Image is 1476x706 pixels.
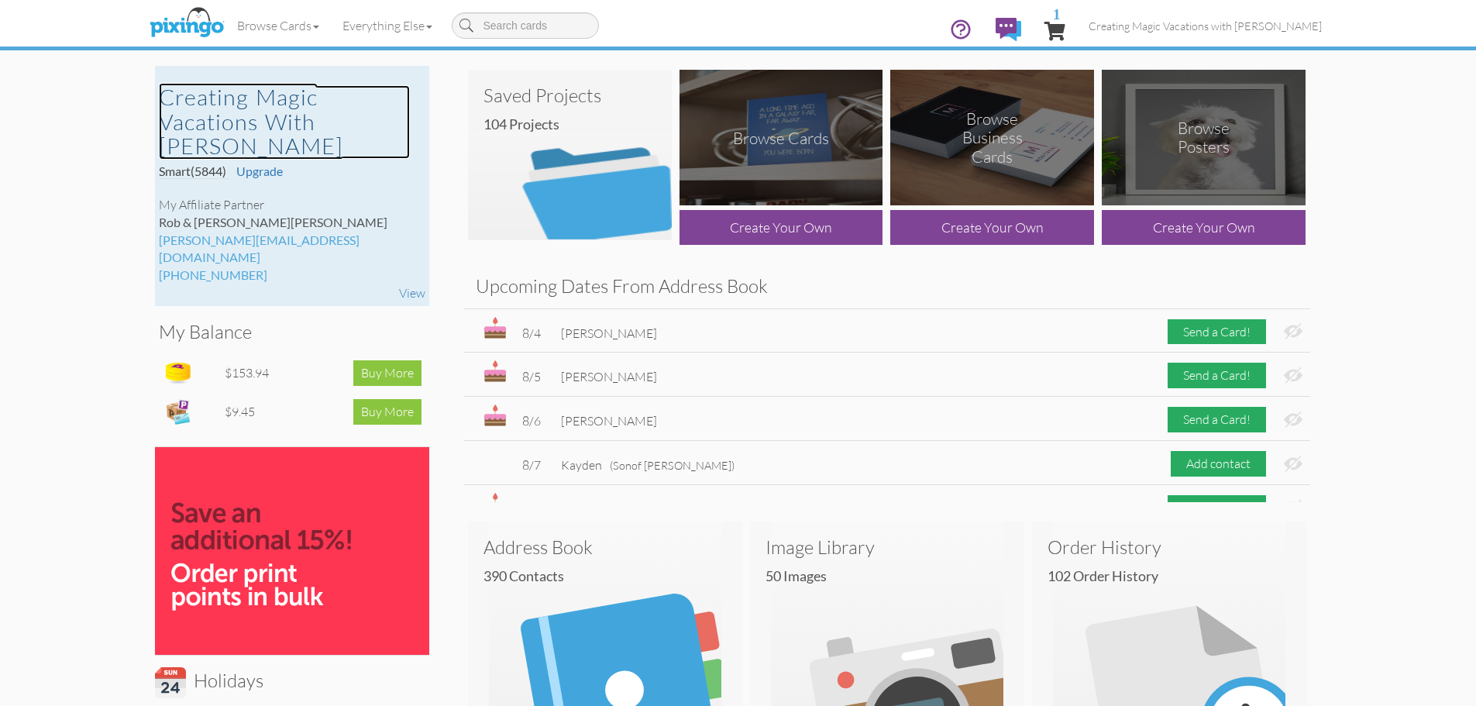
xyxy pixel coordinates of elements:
span: [PERSON_NAME] [561,369,657,384]
div: 8/7 [522,501,545,518]
input: Search cards [452,12,599,39]
a: Smart(5844) [159,164,229,179]
div: 8/7 [522,456,545,474]
div: Rob & [PERSON_NAME] [159,214,425,232]
span: 1 [1053,6,1061,21]
img: bday.svg [483,493,507,515]
div: Create Your Own [890,210,1094,245]
span: Creating Magic Vacations with [PERSON_NAME] [1089,19,1322,33]
div: Send a Card! [1168,495,1266,521]
img: browse-posters.png [1102,70,1306,205]
img: eye-ban.svg [1284,367,1302,384]
h3: Saved Projects [483,85,656,105]
td: $9.45 [221,392,304,431]
span: [PERSON_NAME] [291,215,387,229]
img: points-icon.png [163,357,194,388]
a: Upgrade [236,164,283,178]
h3: My Balance [159,322,414,342]
div: Buy More [353,399,421,425]
div: 8/6 [522,412,545,430]
span: [PERSON_NAME] [561,413,657,429]
span: of [PERSON_NAME]) [602,459,735,472]
img: comments.svg [996,18,1021,41]
span: Smart [159,164,226,178]
div: Buy More [353,360,421,386]
a: Creating Magic Vacations with [PERSON_NAME] [159,85,425,159]
h2: Creating Magic Vacations with [PERSON_NAME] [159,85,410,159]
a: View [399,285,425,301]
img: browse-business-cards.png [890,70,1094,205]
span: [PERSON_NAME] [561,325,657,341]
h4: 50 images [766,569,1020,584]
img: save15_bulk-100.jpg [155,447,429,654]
h3: Address Book [483,537,727,557]
img: eye-ban.svg [1284,500,1302,516]
img: bday.svg [483,405,507,426]
div: 8/4 [522,325,545,343]
span: (Son [610,459,631,472]
a: Creating Magic Vacations with [PERSON_NAME] [1077,6,1333,46]
img: pixingo logo [146,4,228,43]
iframe: Chat [1475,705,1476,706]
a: Browse Cards [225,6,331,45]
h3: Order History [1048,537,1291,557]
div: Create Your Own [1102,210,1306,245]
img: expense-icon.png [163,396,194,427]
h4: 390 Contacts [483,569,738,584]
img: calendar.svg [155,667,186,698]
img: eye-ban.svg [1284,456,1302,472]
span: [PERSON_NAME] [561,501,657,517]
img: bday.svg [483,317,507,339]
div: Add contact [1171,451,1266,477]
div: Browse Posters [1153,119,1255,157]
h4: 102 Order History [1048,569,1302,584]
img: eye-ban.svg [1284,323,1302,339]
a: 1 [1044,6,1065,53]
h4: 104 Projects [483,117,668,133]
img: browse-cards.png [680,70,883,205]
div: Browse Business Cards [941,108,1044,167]
div: [PHONE_NUMBER] [159,267,425,284]
div: My Affiliate Partner [159,196,425,214]
span: (5844) [191,164,226,178]
div: 8/5 [522,368,545,386]
h3: Holidays [155,667,418,698]
h3: Image Library [766,537,1009,557]
img: bday.svg [483,360,507,382]
div: Send a Card! [1168,363,1266,388]
div: Send a Card! [1168,319,1266,345]
img: saved-projects2.png [468,70,672,240]
span: Kayden [561,457,735,473]
h3: Upcoming Dates From Address Book [476,276,1299,296]
div: Create Your Own [680,210,883,245]
div: [PERSON_NAME][EMAIL_ADDRESS][DOMAIN_NAME] [159,232,425,267]
a: Everything Else [331,6,444,45]
div: Send a Card! [1168,407,1266,432]
td: $153.94 [221,353,304,392]
div: Browse Cards [733,128,829,147]
img: eye-ban.svg [1284,412,1302,428]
